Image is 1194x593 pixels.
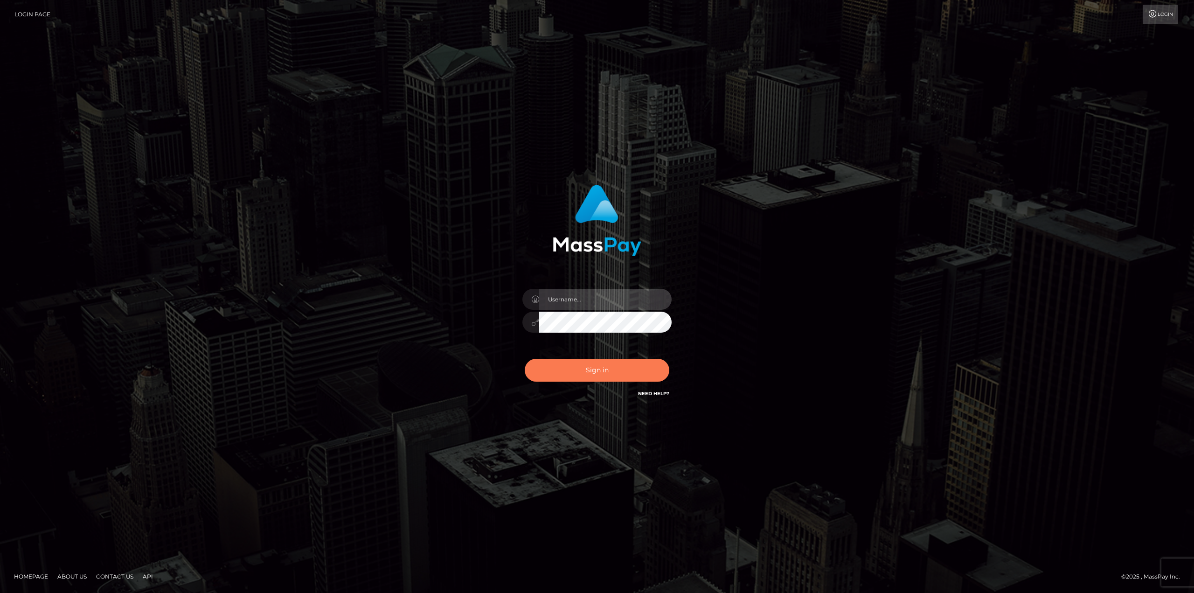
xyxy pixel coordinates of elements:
img: MassPay Login [553,185,641,256]
a: API [139,569,157,584]
a: About Us [54,569,90,584]
a: Need Help? [638,391,669,397]
a: Login [1143,5,1178,24]
a: Contact Us [92,569,137,584]
button: Sign in [525,359,669,382]
input: Username... [539,289,672,310]
div: © 2025 , MassPay Inc. [1121,572,1187,582]
a: Homepage [10,569,52,584]
a: Login Page [14,5,50,24]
